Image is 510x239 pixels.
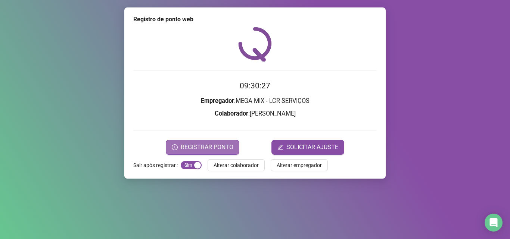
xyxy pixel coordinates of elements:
[485,214,503,232] div: Open Intercom Messenger
[238,27,272,62] img: QRPoint
[133,96,377,106] h3: : MEGA MIX - LCR SERVIÇOS
[133,15,377,24] div: Registro de ponto web
[208,159,265,171] button: Alterar colaborador
[271,159,328,171] button: Alterar empregador
[214,161,259,169] span: Alterar colaborador
[277,161,322,169] span: Alterar empregador
[286,143,338,152] span: SOLICITAR AJUSTE
[240,81,270,90] time: 09:30:27
[166,140,239,155] button: REGISTRAR PONTO
[277,144,283,150] span: edit
[133,109,377,119] h3: : [PERSON_NAME]
[133,159,181,171] label: Sair após registrar
[172,144,178,150] span: clock-circle
[181,143,233,152] span: REGISTRAR PONTO
[271,140,344,155] button: editSOLICITAR AJUSTE
[215,110,248,117] strong: Colaborador
[201,97,234,104] strong: Empregador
